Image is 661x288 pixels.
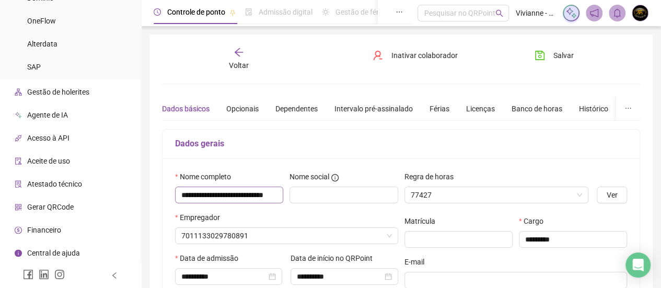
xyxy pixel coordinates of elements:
[396,8,403,16] span: ellipsis
[27,157,70,165] span: Aceite de uso
[15,157,22,165] span: audit
[515,7,556,19] span: Vivianne - Life Academia
[15,203,22,211] span: qrcode
[226,103,259,114] div: Opcionais
[15,134,22,142] span: api
[15,88,22,96] span: apartment
[625,252,651,278] div: Open Intercom Messenger
[335,8,388,16] span: Gestão de férias
[15,180,22,188] span: solution
[365,47,466,64] button: Inativar colaborador
[624,105,632,112] span: ellipsis
[181,228,392,244] span: 7011133029780891
[565,7,577,19] img: sparkle-icon.fc2bf0ac1784a2077858766a79e2daf3.svg
[579,103,608,114] div: Histórico
[373,50,383,61] span: user-delete
[229,61,249,70] span: Voltar
[175,171,238,182] label: Nome completo
[162,103,210,114] div: Dados básicos
[27,40,57,48] span: Alterdata
[27,249,80,257] span: Central de ajuda
[275,103,318,114] div: Dependentes
[27,226,61,234] span: Financeiro
[607,189,618,201] span: Ver
[234,47,244,57] span: arrow-left
[553,50,574,61] span: Salvar
[167,8,225,16] span: Controle de ponto
[175,137,627,150] h5: Dados gerais
[632,5,648,21] img: 77116
[27,134,69,142] span: Acesso à API
[15,226,22,234] span: dollar
[27,63,41,71] span: SAP
[27,88,89,96] span: Gestão de holerites
[27,111,68,119] span: Agente de IA
[39,269,49,280] span: linkedin
[612,8,622,18] span: bell
[259,8,312,16] span: Admissão digital
[466,103,495,114] div: Licenças
[111,272,118,279] span: left
[289,171,329,182] span: Nome social
[535,50,545,61] span: save
[404,215,442,227] label: Matrícula
[589,8,599,18] span: notification
[404,171,460,182] label: Regra de horas
[27,203,74,211] span: Gerar QRCode
[229,9,236,16] span: pushpin
[154,8,161,16] span: clock-circle
[54,269,65,280] span: instagram
[527,47,582,64] button: Salvar
[23,269,33,280] span: facebook
[291,252,379,264] label: Data de início no QRPoint
[519,215,550,227] label: Cargo
[27,180,82,188] span: Atestado técnico
[245,8,252,16] span: file-done
[616,97,640,121] button: ellipsis
[512,103,562,114] div: Banco de horas
[404,256,431,268] label: E-mail
[597,187,627,203] button: Ver
[331,174,339,181] span: info-circle
[411,187,583,203] span: 77427
[391,50,458,61] span: Inativar colaborador
[27,17,56,25] span: OneFlow
[175,212,227,223] label: Empregador
[430,103,449,114] div: Férias
[175,252,245,264] label: Data de admissão
[322,8,329,16] span: sun
[15,249,22,257] span: info-circle
[495,9,503,17] span: search
[334,103,413,114] div: Intervalo pré-assinalado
